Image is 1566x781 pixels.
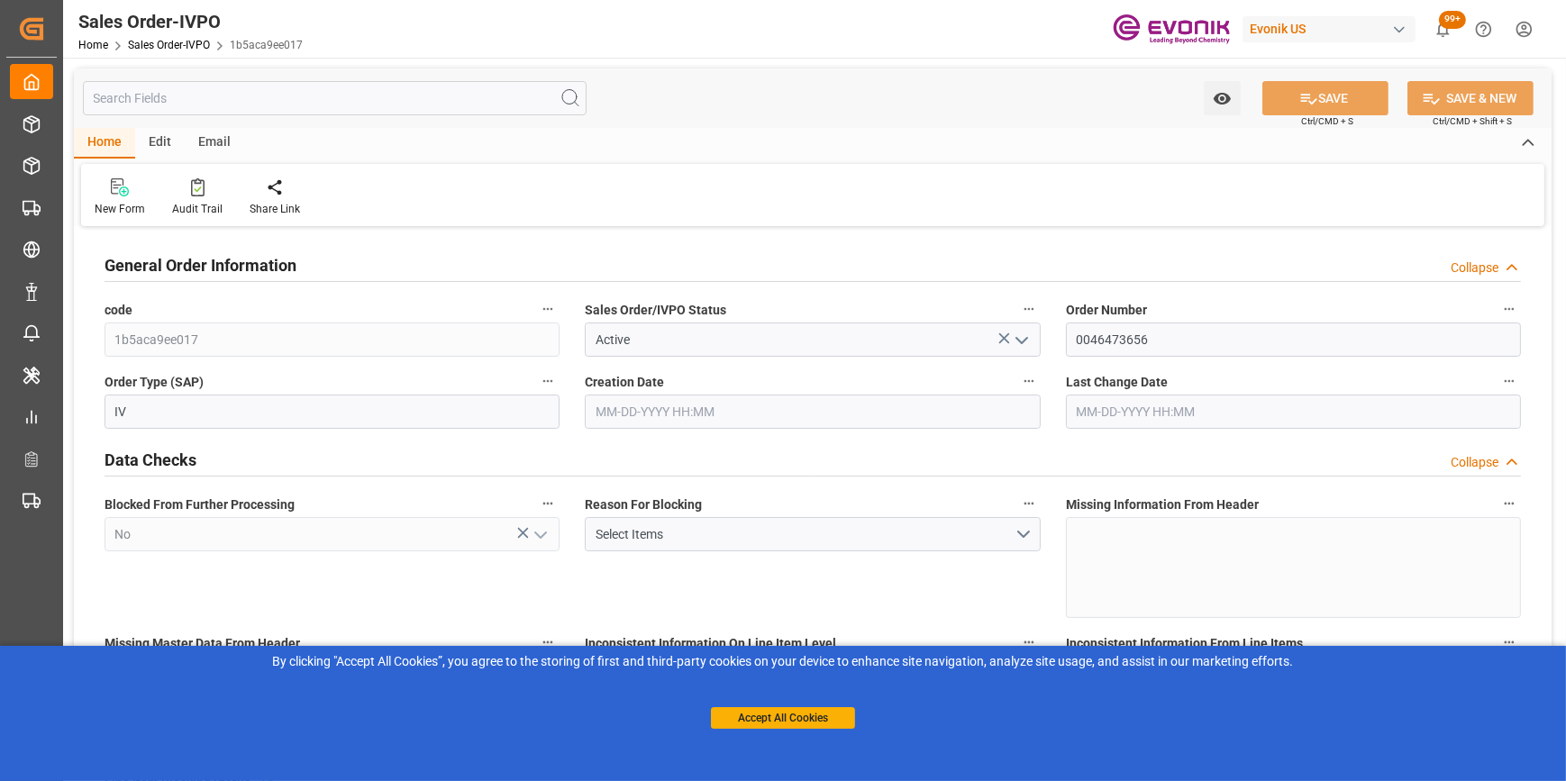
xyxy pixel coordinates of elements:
[83,81,587,115] input: Search Fields
[1451,453,1498,472] div: Collapse
[105,301,132,320] span: code
[13,652,1553,671] div: By clicking "Accept All Cookies”, you agree to the storing of first and third-party cookies on yo...
[105,373,204,392] span: Order Type (SAP)
[105,634,300,653] span: Missing Master Data From Header
[1463,9,1504,50] button: Help Center
[1204,81,1241,115] button: open menu
[78,39,108,51] a: Home
[105,448,196,472] h2: Data Checks
[585,301,726,320] span: Sales Order/IVPO Status
[536,492,560,515] button: Blocked From Further Processing
[105,253,296,277] h2: General Order Information
[1498,631,1521,654] button: Inconsistent Information From Line Items
[1243,16,1416,42] div: Evonik US
[1006,326,1033,354] button: open menu
[1433,114,1512,128] span: Ctrl/CMD + Shift + S
[536,369,560,393] button: Order Type (SAP)
[585,395,1040,429] input: MM-DD-YYYY HH:MM
[1243,12,1423,46] button: Evonik US
[185,128,244,159] div: Email
[585,634,836,653] span: Inconsistent Information On Line Item Level
[585,373,664,392] span: Creation Date
[1451,259,1498,277] div: Collapse
[1017,492,1041,515] button: Reason For Blocking
[1301,114,1353,128] span: Ctrl/CMD + S
[78,8,303,35] div: Sales Order-IVPO
[172,201,223,217] div: Audit Trail
[1498,369,1521,393] button: Last Change Date
[1066,301,1147,320] span: Order Number
[95,201,145,217] div: New Form
[711,707,855,729] button: Accept All Cookies
[1498,492,1521,515] button: Missing Information From Header
[1498,297,1521,321] button: Order Number
[1017,631,1041,654] button: Inconsistent Information On Line Item Level
[1066,373,1168,392] span: Last Change Date
[1439,11,1466,29] span: 99+
[105,495,295,514] span: Blocked From Further Processing
[1017,297,1041,321] button: Sales Order/IVPO Status
[596,525,1015,544] div: Select Items
[1017,369,1041,393] button: Creation Date
[74,128,135,159] div: Home
[135,128,185,159] div: Edit
[1066,634,1303,653] span: Inconsistent Information From Line Items
[526,521,553,549] button: open menu
[250,201,300,217] div: Share Link
[128,39,210,51] a: Sales Order-IVPO
[585,495,702,514] span: Reason For Blocking
[536,631,560,654] button: Missing Master Data From Header
[1066,495,1259,514] span: Missing Information From Header
[1423,9,1463,50] button: show 100 new notifications
[1407,81,1534,115] button: SAVE & NEW
[1113,14,1230,45] img: Evonik-brand-mark-Deep-Purple-RGB.jpeg_1700498283.jpeg
[1066,395,1521,429] input: MM-DD-YYYY HH:MM
[585,517,1040,551] button: open menu
[1262,81,1388,115] button: SAVE
[536,297,560,321] button: code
